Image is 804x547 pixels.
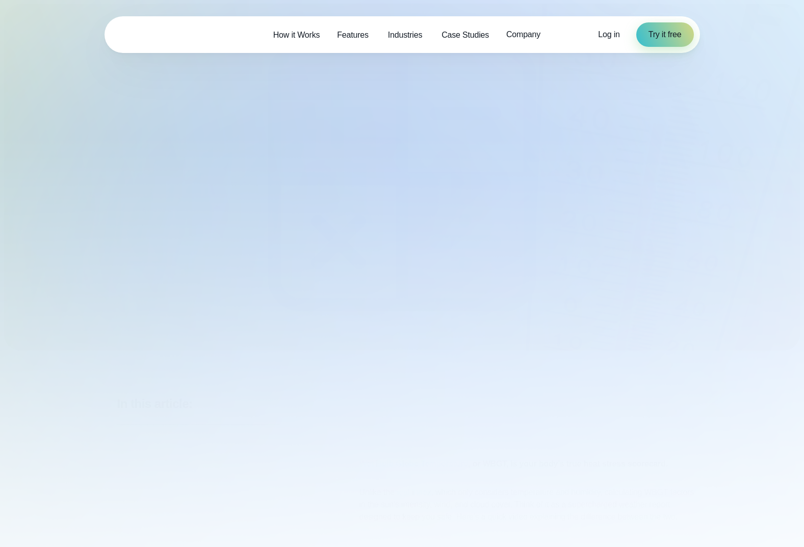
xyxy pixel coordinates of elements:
span: Try it free [649,29,682,41]
span: Industries [388,29,422,41]
span: How it Works [273,29,320,41]
a: Try it free [636,22,694,47]
span: Company [506,29,540,41]
a: Log in [598,29,619,41]
a: How it Works [265,24,329,45]
span: Features [337,29,369,41]
span: Log in [598,30,619,39]
span: Case Studies [442,29,489,41]
a: Case Studies [433,24,498,45]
